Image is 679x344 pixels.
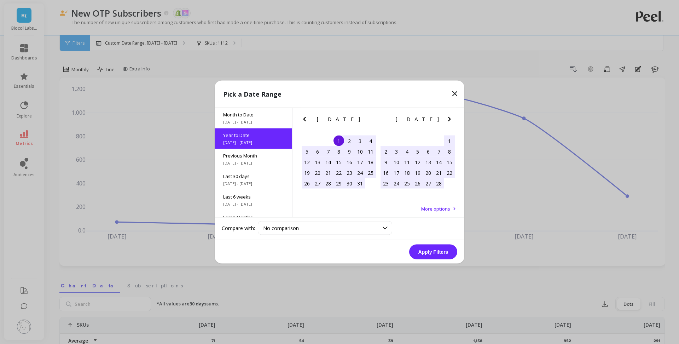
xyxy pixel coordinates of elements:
div: Choose Wednesday, February 12th, 2025 [412,157,423,167]
div: Choose Wednesday, January 15th, 2025 [333,157,344,167]
span: [DATE] - [DATE] [223,160,284,166]
div: Choose Monday, January 20th, 2025 [312,167,323,178]
button: Previous Month [300,115,312,126]
div: Choose Friday, January 17th, 2025 [355,157,365,167]
div: Choose Wednesday, January 22nd, 2025 [333,167,344,178]
div: Choose Thursday, January 16th, 2025 [344,157,355,167]
div: Choose Thursday, February 6th, 2025 [423,146,434,157]
div: Choose Sunday, February 2nd, 2025 [381,146,391,157]
span: [DATE] - [DATE] [223,119,284,125]
div: Choose Friday, January 31st, 2025 [355,178,365,189]
div: Choose Friday, February 21st, 2025 [434,167,444,178]
div: Choose Friday, February 28th, 2025 [434,178,444,189]
div: Choose Wednesday, February 5th, 2025 [412,146,423,157]
div: Choose Tuesday, January 21st, 2025 [323,167,333,178]
div: Choose Saturday, January 18th, 2025 [365,157,376,167]
div: Choose Monday, February 10th, 2025 [391,157,402,167]
button: Previous Month [379,115,390,126]
div: Choose Tuesday, January 28th, 2025 [323,178,333,189]
span: Last 6 weeks [223,194,284,200]
span: [DATE] - [DATE] [223,140,284,145]
div: Choose Saturday, January 4th, 2025 [365,136,376,146]
span: [DATE] [396,116,440,122]
div: Choose Saturday, February 1st, 2025 [444,136,455,146]
span: Last 30 days [223,173,284,179]
div: Choose Tuesday, January 7th, 2025 [323,146,333,157]
p: Pick a Date Range [223,89,282,99]
span: [DATE] - [DATE] [223,181,284,187]
div: Choose Sunday, January 19th, 2025 [302,167,312,178]
div: Choose Monday, January 27th, 2025 [312,178,323,189]
div: Choose Thursday, January 2nd, 2025 [344,136,355,146]
div: Choose Thursday, January 30th, 2025 [344,178,355,189]
div: Choose Sunday, January 26th, 2025 [302,178,312,189]
div: Choose Monday, January 6th, 2025 [312,146,323,157]
div: Choose Sunday, January 12th, 2025 [302,157,312,167]
div: Choose Saturday, February 8th, 2025 [444,146,455,157]
div: Choose Thursday, January 9th, 2025 [344,146,355,157]
div: Choose Friday, January 3rd, 2025 [355,136,365,146]
button: Next Month [366,115,378,126]
span: [DATE] [317,116,361,122]
div: Choose Saturday, February 22nd, 2025 [444,167,455,178]
div: Choose Friday, February 7th, 2025 [434,146,444,157]
div: Choose Saturday, January 25th, 2025 [365,167,376,178]
div: Choose Wednesday, January 1st, 2025 [333,136,344,146]
div: Choose Tuesday, February 11th, 2025 [402,157,412,167]
span: Year to Date [223,132,284,138]
span: No comparison [263,225,299,231]
div: Choose Wednesday, February 19th, 2025 [412,167,423,178]
span: More options [421,206,450,212]
div: Choose Monday, February 17th, 2025 [391,167,402,178]
div: Choose Sunday, February 16th, 2025 [381,167,391,178]
div: Choose Wednesday, January 29th, 2025 [333,178,344,189]
div: Choose Monday, February 3rd, 2025 [391,146,402,157]
div: month 2025-02 [381,136,455,189]
div: Choose Tuesday, January 14th, 2025 [323,157,333,167]
div: Choose Sunday, February 23rd, 2025 [381,178,391,189]
div: Choose Thursday, January 23rd, 2025 [344,167,355,178]
span: Previous Month [223,153,284,159]
div: Choose Saturday, February 15th, 2025 [444,157,455,167]
div: Choose Wednesday, January 8th, 2025 [333,146,344,157]
div: Choose Friday, January 24th, 2025 [355,167,365,178]
button: Next Month [445,115,457,126]
div: Choose Monday, February 24th, 2025 [391,178,402,189]
label: Compare with: [222,224,255,231]
div: Choose Wednesday, February 26th, 2025 [412,178,423,189]
div: Choose Friday, February 14th, 2025 [434,157,444,167]
span: Month to Date [223,111,284,118]
div: Choose Tuesday, February 4th, 2025 [402,146,412,157]
div: Choose Saturday, January 11th, 2025 [365,146,376,157]
div: Choose Tuesday, February 25th, 2025 [402,178,412,189]
div: month 2025-01 [302,136,376,189]
button: Apply Filters [409,245,457,259]
div: Choose Sunday, February 9th, 2025 [381,157,391,167]
span: Last 3 Months [223,214,284,220]
div: Choose Thursday, February 20th, 2025 [423,167,434,178]
div: Choose Monday, January 13th, 2025 [312,157,323,167]
div: Choose Friday, January 10th, 2025 [355,146,365,157]
div: Choose Thursday, February 13th, 2025 [423,157,434,167]
span: [DATE] - [DATE] [223,201,284,207]
div: Choose Tuesday, February 18th, 2025 [402,167,412,178]
div: Choose Sunday, January 5th, 2025 [302,146,312,157]
div: Choose Thursday, February 27th, 2025 [423,178,434,189]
